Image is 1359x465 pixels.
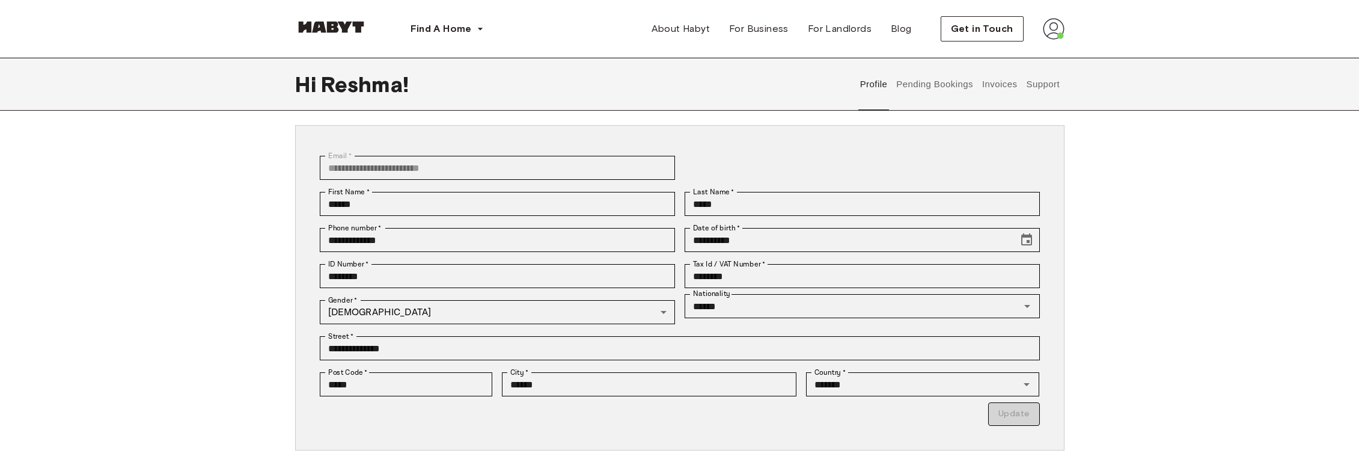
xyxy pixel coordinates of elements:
[642,17,719,41] a: About Habyt
[401,17,493,41] button: Find A Home
[320,300,675,324] div: [DEMOGRAPHIC_DATA]
[328,186,370,197] label: First Name
[328,150,352,161] label: Email
[808,22,872,36] span: For Landlords
[858,58,889,111] button: Profile
[941,16,1024,42] button: Get in Touch
[693,186,734,197] label: Last Name
[295,72,321,97] span: Hi
[411,22,472,36] span: Find A Home
[321,72,409,97] span: Reshma !
[719,17,798,41] a: For Business
[693,289,730,299] label: Nationality
[328,367,368,378] label: Post Code
[891,22,912,36] span: Blog
[1019,298,1036,315] button: Open
[729,22,789,36] span: For Business
[855,58,1064,111] div: user profile tabs
[328,331,353,342] label: Street
[951,22,1013,36] span: Get in Touch
[320,156,675,180] div: You can't change your email address at the moment. Please reach out to customer support in case y...
[295,21,367,33] img: Habyt
[328,295,357,306] label: Gender
[652,22,710,36] span: About Habyt
[328,223,382,233] label: Phone number
[895,58,975,111] button: Pending Bookings
[328,259,368,269] label: ID Number
[980,58,1018,111] button: Invoices
[881,17,921,41] a: Blog
[1043,18,1064,40] img: avatar
[798,17,881,41] a: For Landlords
[1015,228,1039,252] button: Choose date, selected date is Jul 12, 1990
[510,367,529,378] label: City
[1018,376,1035,393] button: Open
[693,259,765,269] label: Tax Id / VAT Number
[814,367,846,378] label: Country
[693,223,740,233] label: Date of birth
[1025,58,1061,111] button: Support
